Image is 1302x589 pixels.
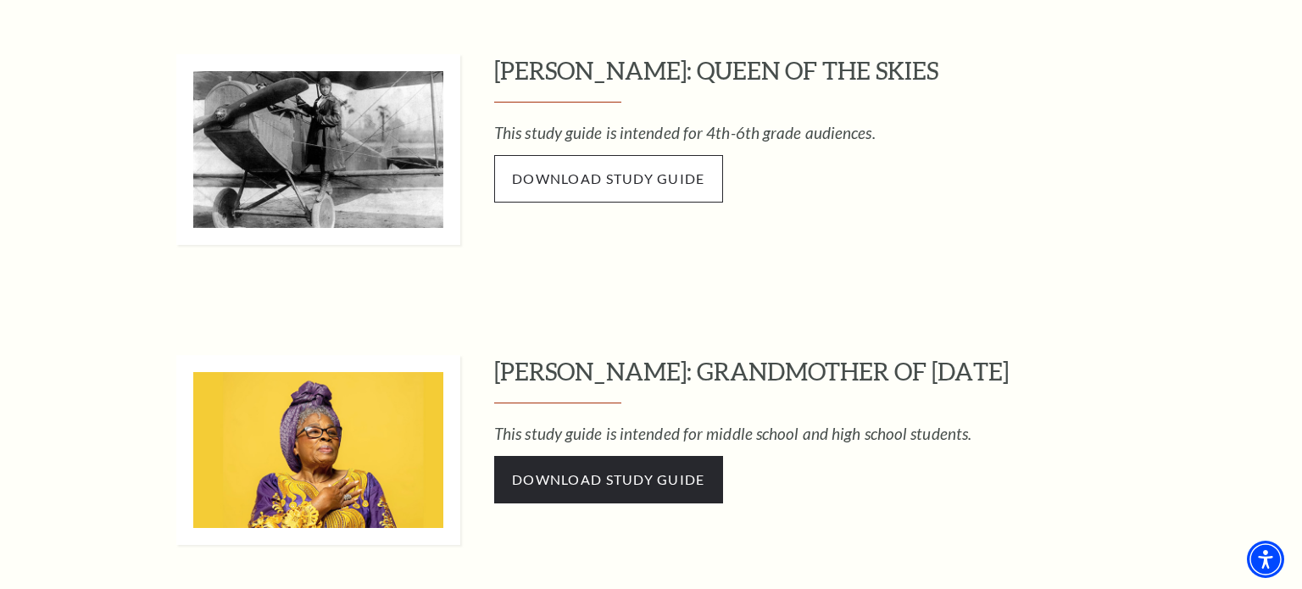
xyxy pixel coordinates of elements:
span: Download Study Guide [512,471,705,487]
div: Accessibility Menu [1247,541,1284,578]
img: BESSIE COLEMAN: QUEEN OF THE SKIES [176,54,460,245]
a: Download Study Guide - open in a new tab [494,456,723,503]
em: This study guide is intended for middle school and high school students. [494,424,971,443]
span: Download Study Guide [512,170,705,186]
a: Download Study Guide - open in a new tab [494,155,723,203]
h3: [PERSON_NAME]: QUEEN OF THE SKIES [494,54,1177,103]
em: This study guide is intended for 4th-6th grade audiences. [494,123,876,142]
img: MS. OPAL LEE: GRANDMOTHER OF JUNETEENTH [176,355,460,546]
h3: [PERSON_NAME]: GRANDMOTHER OF [DATE] [494,355,1177,403]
